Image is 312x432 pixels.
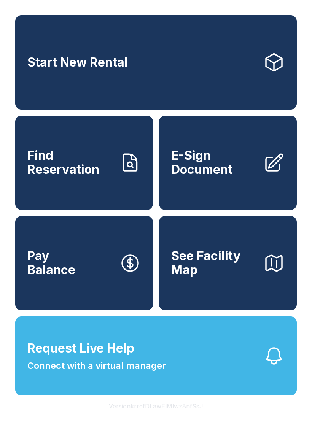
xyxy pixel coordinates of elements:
span: See Facility Map [171,249,257,277]
span: Request Live Help [27,339,134,357]
a: Find Reservation [15,116,153,210]
span: Start New Rental [27,56,128,70]
span: Find Reservation [27,149,113,176]
button: See Facility Map [159,216,297,310]
a: Start New Rental [15,15,297,110]
span: E-Sign Document [171,149,257,176]
button: VersionkrrefDLawElMlwz8nfSsJ [103,395,209,417]
span: Pay Balance [27,249,75,277]
button: Request Live HelpConnect with a virtual manager [15,316,297,395]
button: PayBalance [15,216,153,310]
span: Connect with a virtual manager [27,359,166,373]
a: E-Sign Document [159,116,297,210]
